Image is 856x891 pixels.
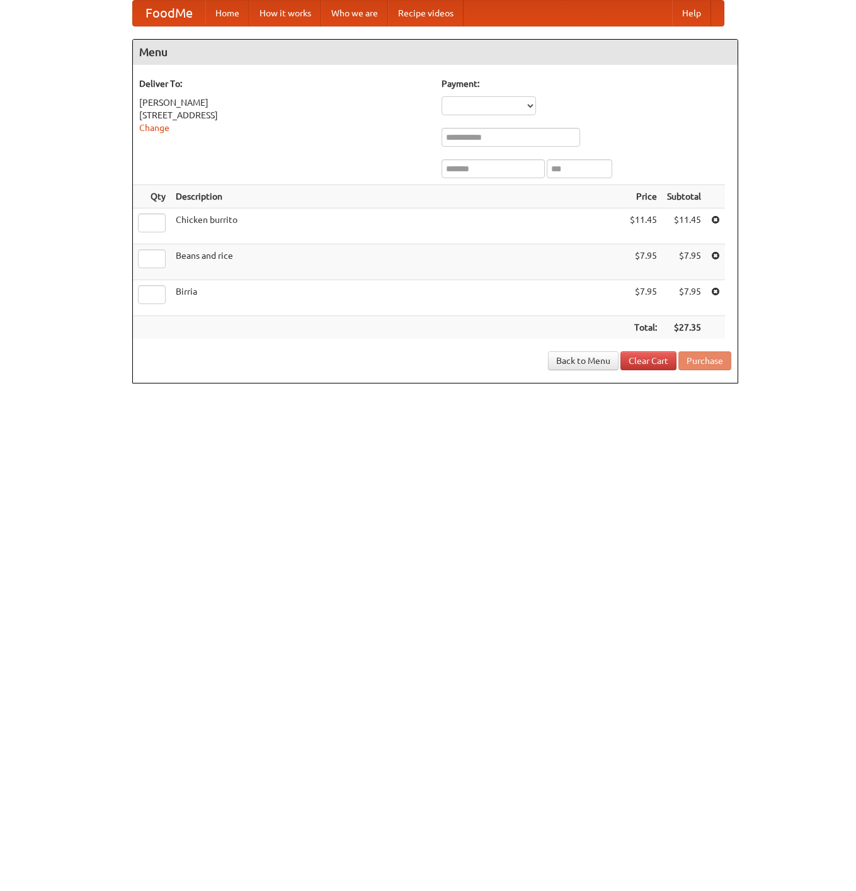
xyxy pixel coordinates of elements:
[171,244,625,280] td: Beans and rice
[321,1,388,26] a: Who we are
[139,109,429,122] div: [STREET_ADDRESS]
[678,351,731,370] button: Purchase
[548,351,619,370] a: Back to Menu
[672,1,711,26] a: Help
[662,280,706,316] td: $7.95
[620,351,676,370] a: Clear Cart
[442,77,731,90] h5: Payment:
[662,244,706,280] td: $7.95
[139,77,429,90] h5: Deliver To:
[133,1,205,26] a: FoodMe
[662,185,706,208] th: Subtotal
[625,244,662,280] td: $7.95
[171,185,625,208] th: Description
[205,1,249,26] a: Home
[625,316,662,339] th: Total:
[139,96,429,109] div: [PERSON_NAME]
[662,208,706,244] td: $11.45
[625,185,662,208] th: Price
[133,185,171,208] th: Qty
[662,316,706,339] th: $27.35
[133,40,738,65] h4: Menu
[388,1,464,26] a: Recipe videos
[625,208,662,244] td: $11.45
[249,1,321,26] a: How it works
[625,280,662,316] td: $7.95
[139,123,169,133] a: Change
[171,280,625,316] td: Birria
[171,208,625,244] td: Chicken burrito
